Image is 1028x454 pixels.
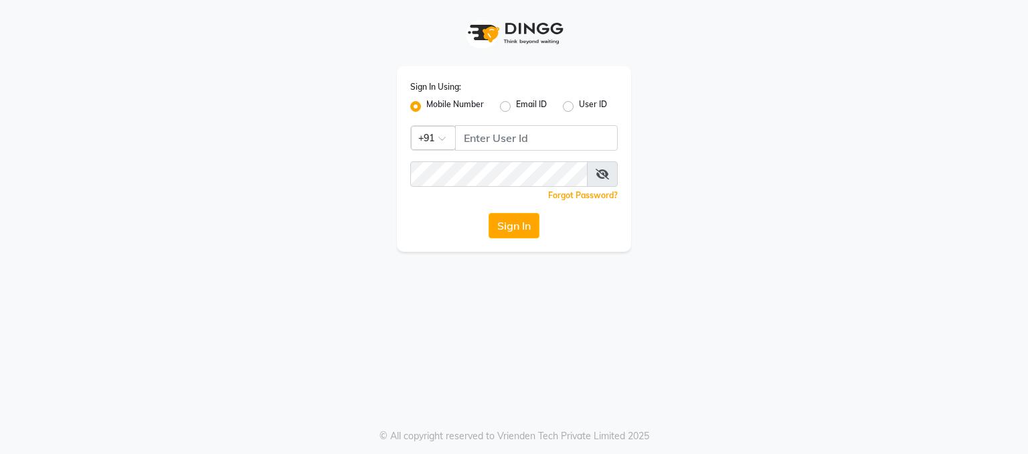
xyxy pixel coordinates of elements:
button: Sign In [489,213,539,238]
label: Email ID [516,98,547,115]
label: Sign In Using: [410,81,461,93]
input: Username [455,125,618,151]
label: Mobile Number [426,98,484,115]
label: User ID [579,98,607,115]
input: Username [410,161,588,187]
img: logo1.svg [460,13,568,53]
a: Forgot Password? [548,190,618,200]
